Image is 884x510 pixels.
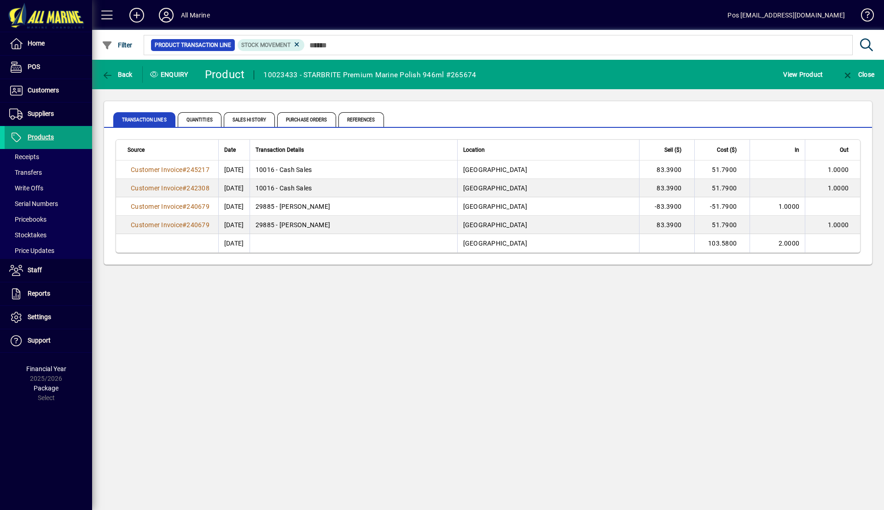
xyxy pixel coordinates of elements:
[717,145,737,155] span: Cost ($)
[128,201,213,212] a: Customer Invoice#240679
[131,184,182,192] span: Customer Invoice
[28,313,51,321] span: Settings
[9,200,58,207] span: Serial Numbers
[694,160,750,179] td: 51.7900
[263,68,476,82] div: 10023433 - STARBRITE Premium Marine Polish 946ml #265674
[182,221,186,229] span: #
[92,66,143,83] app-page-header-button: Back
[277,112,336,127] span: Purchase Orders
[694,179,750,197] td: 51.7900
[5,243,92,258] a: Price Updates
[5,56,92,79] a: POS
[182,203,186,210] span: #
[832,66,884,83] app-page-header-button: Close enquiry
[828,184,849,192] span: 1.0000
[131,203,182,210] span: Customer Invoice
[28,337,51,344] span: Support
[186,203,209,210] span: 240679
[5,165,92,180] a: Transfers
[218,216,250,234] td: [DATE]
[5,282,92,305] a: Reports
[186,221,209,229] span: 240679
[645,145,690,155] div: Sell ($)
[5,329,92,352] a: Support
[128,145,145,155] span: Source
[28,290,50,297] span: Reports
[463,145,634,155] div: Location
[463,240,527,247] span: [GEOGRAPHIC_DATA]
[5,32,92,55] a: Home
[28,40,45,47] span: Home
[9,216,47,223] span: Pricebooks
[639,160,694,179] td: 83.3900
[218,234,250,252] td: [DATE]
[224,112,275,127] span: Sales History
[182,184,186,192] span: #
[5,259,92,282] a: Staff
[694,234,750,252] td: 103.5800
[99,37,135,53] button: Filter
[463,221,527,229] span: [GEOGRAPHIC_DATA]
[128,220,213,230] a: Customer Invoice#240679
[128,183,213,193] a: Customer Invoice#242308
[28,266,42,274] span: Staff
[113,112,175,127] span: Transaction Lines
[779,203,800,210] span: 1.0000
[131,166,182,173] span: Customer Invoice
[155,40,231,50] span: Product Transaction Line
[181,8,210,23] div: All Marine
[151,7,181,23] button: Profile
[26,365,66,372] span: Financial Year
[5,196,92,212] a: Serial Numbers
[241,42,291,48] span: Stock movement
[854,2,872,32] a: Knowledge Base
[463,145,485,155] span: Location
[639,179,694,197] td: 83.3900
[842,71,874,78] span: Close
[218,179,250,197] td: [DATE]
[256,145,304,155] span: Transaction Details
[463,166,527,173] span: [GEOGRAPHIC_DATA]
[250,197,457,216] td: 29885 - [PERSON_NAME]
[783,67,823,82] span: View Product
[779,240,800,247] span: 2.0000
[128,165,213,175] a: Customer Invoice#245217
[28,63,40,70] span: POS
[186,166,209,173] span: 245217
[5,149,92,165] a: Receipts
[99,66,135,83] button: Back
[840,145,849,155] span: Out
[28,133,54,141] span: Products
[224,145,244,155] div: Date
[9,247,54,254] span: Price Updates
[102,71,133,78] span: Back
[5,180,92,196] a: Write Offs
[28,110,54,117] span: Suppliers
[5,79,92,102] a: Customers
[178,112,221,127] span: Quantities
[664,145,681,155] span: Sell ($)
[250,179,457,197] td: 10016 - Cash Sales
[463,184,527,192] span: [GEOGRAPHIC_DATA]
[250,216,457,234] td: 29885 - [PERSON_NAME]
[5,227,92,243] a: Stocktakes
[700,145,745,155] div: Cost ($)
[128,145,213,155] div: Source
[338,112,384,127] span: References
[218,160,250,179] td: [DATE]
[34,384,58,392] span: Package
[5,103,92,126] a: Suppliers
[9,169,42,176] span: Transfers
[463,203,527,210] span: [GEOGRAPHIC_DATA]
[840,66,877,83] button: Close
[795,145,799,155] span: In
[205,67,245,82] div: Product
[238,39,305,51] mat-chip: Product Transaction Type: Stock movement
[694,197,750,216] td: -51.7900
[102,41,133,49] span: Filter
[781,66,825,83] button: View Product
[828,166,849,173] span: 1.0000
[828,221,849,229] span: 1.0000
[182,166,186,173] span: #
[143,67,198,82] div: Enquiry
